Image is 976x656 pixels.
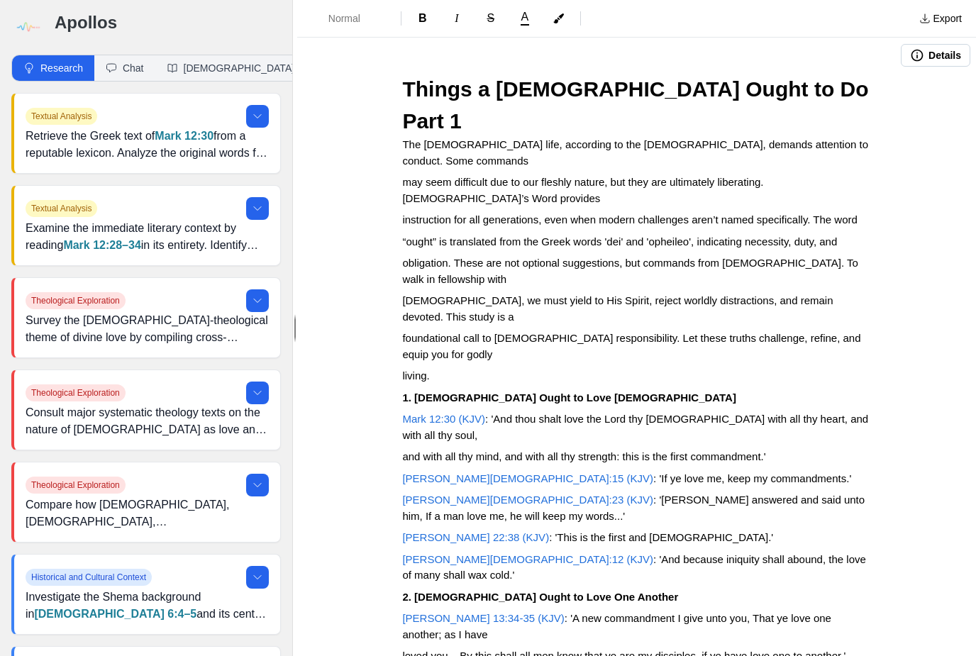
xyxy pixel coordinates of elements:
button: [DEMOGRAPHIC_DATA] [155,55,306,81]
span: B [418,12,427,24]
a: Mark 12:30 [155,130,213,142]
button: A [509,9,540,28]
span: Normal [328,11,378,26]
span: : 'And thou shalt love the Lord thy [DEMOGRAPHIC_DATA] with all thy heart, and with all thy soul, [402,413,871,441]
span: : 'This is the first and [DEMOGRAPHIC_DATA].' [549,531,773,543]
span: I [455,12,458,24]
a: [PERSON_NAME] 22:38 (KJV) [402,531,549,543]
h3: Apollos [55,11,281,34]
strong: Things a [DEMOGRAPHIC_DATA] Ought to Do Part 1 [402,77,875,133]
iframe: Drift Widget Chat Controller [905,585,959,639]
p: Consult major systematic theology texts on the nature of [DEMOGRAPHIC_DATA] as love and on human ... [26,404,269,438]
span: Textual Analysis [26,108,97,125]
span: Theological Exploration [26,384,126,401]
a: [PERSON_NAME] 13:34-35 (KJV) [402,612,564,624]
span: Historical and Cultural Context [26,569,152,586]
img: logo [11,11,43,43]
span: The [DEMOGRAPHIC_DATA] life, according to the [DEMOGRAPHIC_DATA], demands attention to conduct. S... [402,138,871,167]
span: Textual Analysis [26,200,97,217]
a: Mark 12:28–34 [63,239,140,251]
a: [PERSON_NAME][DEMOGRAPHIC_DATA]:23 (KJV) [402,494,653,506]
a: Mark 12:30 (KJV) [402,413,485,425]
p: Retrieve the Greek text of from a reputable lexicon. Analyze the original words for “heart” (kard... [26,128,269,162]
button: Formatting Options [303,6,395,31]
a: [DEMOGRAPHIC_DATA] 6:4–5 [34,608,196,620]
strong: 2. [DEMOGRAPHIC_DATA] Ought to Love One Another [402,591,678,603]
button: Details [901,44,970,67]
span: may seem difficult due to our fleshly nature, but they are ultimately liberating. [DEMOGRAPHIC_DA... [402,176,766,204]
button: Research [12,55,94,81]
button: Chat [94,55,155,81]
span: : '[PERSON_NAME] answered and said unto him, If a man love me, he will keep my words...' [402,494,867,522]
span: Theological Exploration [26,477,126,494]
strong: 1. [DEMOGRAPHIC_DATA] Ought to Love [DEMOGRAPHIC_DATA] [402,391,736,404]
span: Theological Exploration [26,292,126,309]
span: : 'A new commandment I give unto you, That ye love one another; as I have [402,612,834,640]
span: A [521,11,528,23]
span: “ought” is translated from the Greek words 'dei' and 'opheileo', indicating necessity, duty, and [402,235,837,248]
span: living. [402,369,429,382]
a: [PERSON_NAME][DEMOGRAPHIC_DATA]:12 (KJV) [402,553,653,565]
a: [PERSON_NAME][DEMOGRAPHIC_DATA]:15 (KJV) [402,472,653,484]
p: Examine the immediate literary context by reading in its entirety. Identify rhetorical structures... [26,220,269,254]
button: Format Strikethrough [475,7,506,30]
span: [DEMOGRAPHIC_DATA], we must yield to His Spirit, reject worldly distractions, and remain devoted.... [402,294,836,323]
span: S [487,12,494,24]
span: and with all thy mind, and with all thy strength: this is the first commandment.' [402,450,765,462]
p: Survey the [DEMOGRAPHIC_DATA]-theological theme of divine love by compiling cross-references (e.g... [26,312,269,346]
button: Export [911,7,970,30]
span: foundational call to [DEMOGRAPHIC_DATA] responsibility. Let these truths challenge, refine, and e... [402,332,863,360]
button: Format Bold [407,7,438,30]
button: Format Italics [441,7,472,30]
span: obligation. These are not optional suggestions, but commands from [DEMOGRAPHIC_DATA]. To walk in ... [402,257,861,285]
p: Investigate the Shema background in and its central place in first-century [DEMOGRAPHIC_DATA] lif... [26,589,269,623]
span: instruction for all generations, even when modern challenges aren’t named specifically. The word [402,213,857,226]
p: Compare how [DEMOGRAPHIC_DATA], [DEMOGRAPHIC_DATA], [DEMOGRAPHIC_DATA], and [DEMOGRAPHIC_DATA] tr... [26,496,269,530]
span: : 'If ye love me, keep my commandments.' [653,472,851,484]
